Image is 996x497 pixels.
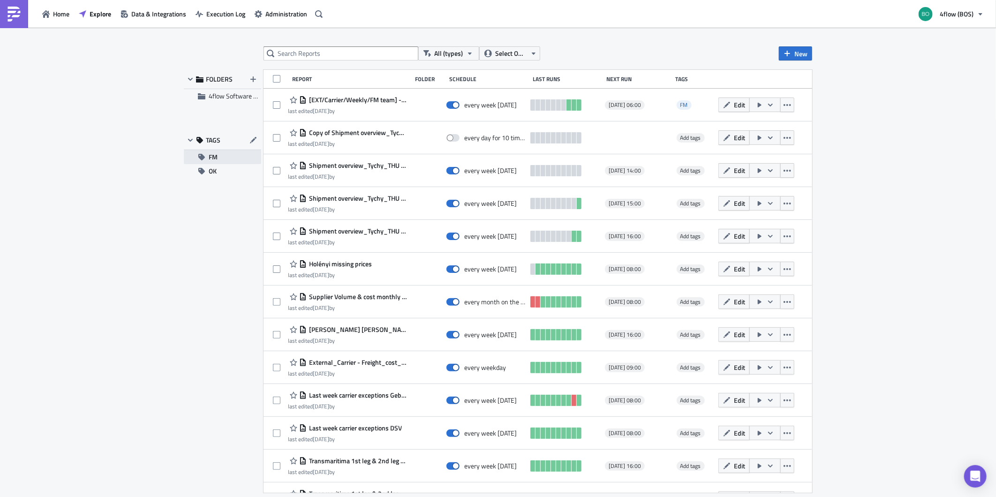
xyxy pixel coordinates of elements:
[313,271,329,279] time: 2025-08-04T13:31:14Z
[464,462,517,470] div: every week on Wednesday
[677,232,705,241] span: Add tags
[718,229,750,243] button: Edit
[677,199,705,208] span: Add tags
[913,4,989,24] button: 4flow (BOS)
[418,46,479,60] button: All (types)
[464,363,506,372] div: every weekday
[464,396,517,405] div: every week on Thursday
[680,461,701,470] span: Add tags
[288,239,407,246] div: last edited by
[307,358,407,367] span: External_Carrier - Freight_cost_overview_DSV_9:00
[718,393,750,407] button: Edit
[734,461,745,471] span: Edit
[307,424,402,432] span: Last week carrier exceptions DSV
[288,173,407,180] div: last edited by
[434,48,463,59] span: All (types)
[779,46,812,60] button: New
[307,194,407,203] span: Shipment overview_Tychy_THU saved until 15:00
[609,101,641,109] span: [DATE] 06:00
[450,75,528,83] div: Schedule
[718,196,750,211] button: Edit
[718,459,750,473] button: Edit
[116,7,191,21] button: Data & Integrations
[313,205,329,214] time: 2025-09-25T12:52:19Z
[206,136,220,144] span: TAGS
[250,7,312,21] a: Administration
[677,363,705,372] span: Add tags
[677,264,705,274] span: Add tags
[677,166,705,175] span: Add tags
[718,294,750,309] button: Edit
[313,336,329,345] time: 2025-08-04T06:40:01Z
[609,397,641,404] span: [DATE] 08:00
[464,166,517,175] div: every week on Thursday
[209,91,266,101] span: 4flow Software KAM
[718,426,750,440] button: Edit
[734,362,745,372] span: Edit
[464,331,517,339] div: every week on Monday
[313,369,329,378] time: 2025-06-16T13:35:53Z
[677,461,705,471] span: Add tags
[288,107,407,114] div: last edited by
[495,48,527,59] span: Select Owner
[680,363,701,372] span: Add tags
[90,9,111,19] span: Explore
[734,428,745,438] span: Edit
[680,330,701,339] span: Add tags
[964,465,987,488] div: Open Intercom Messenger
[307,391,407,399] span: Last week carrier exceptions Gebrüeder
[940,9,973,19] span: 4flow (BOS)
[734,231,745,241] span: Edit
[609,462,641,470] span: [DATE] 16:00
[718,360,750,375] button: Edit
[288,370,407,377] div: last edited by
[191,7,250,21] button: Execution Log
[479,46,540,60] button: Select Owner
[313,303,329,312] time: 2025-08-06T09:07:14Z
[675,75,715,83] div: Tags
[718,262,750,276] button: Edit
[680,133,701,142] span: Add tags
[677,133,705,143] span: Add tags
[288,436,402,443] div: last edited by
[677,330,705,339] span: Add tags
[718,163,750,178] button: Edit
[677,100,692,110] span: FM
[307,260,372,268] span: Holényi missing prices
[313,402,329,411] time: 2025-06-02T16:20:38Z
[680,297,701,306] span: Add tags
[609,200,641,207] span: [DATE] 15:00
[307,227,407,235] span: Shipment overview_Tychy_THU saved until 16:00
[609,429,641,437] span: [DATE] 08:00
[206,75,233,83] span: FOLDERS
[464,265,517,273] div: every week on Friday
[288,403,407,410] div: last edited by
[7,7,22,22] img: PushMetrics
[609,167,641,174] span: [DATE] 14:00
[307,457,407,465] span: Transmaritima 1st leg & 2nd leg report
[464,199,517,208] div: every week on Thursday
[415,75,445,83] div: Folder
[734,297,745,307] span: Edit
[313,139,329,148] time: 2025-09-25T12:57:16Z
[288,468,407,475] div: last edited by
[607,75,671,83] div: Next Run
[288,304,407,311] div: last edited by
[53,9,69,19] span: Home
[464,298,526,306] div: every month on the 1st
[718,98,750,112] button: Edit
[288,271,372,279] div: last edited by
[38,7,74,21] button: Home
[209,164,217,178] span: OK
[734,264,745,274] span: Edit
[313,106,329,115] time: 2025-09-26T08:15:39Z
[293,75,411,83] div: Report
[677,297,705,307] span: Add tags
[288,140,407,147] div: last edited by
[918,6,934,22] img: Avatar
[680,100,688,109] span: FM
[74,7,116,21] button: Explore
